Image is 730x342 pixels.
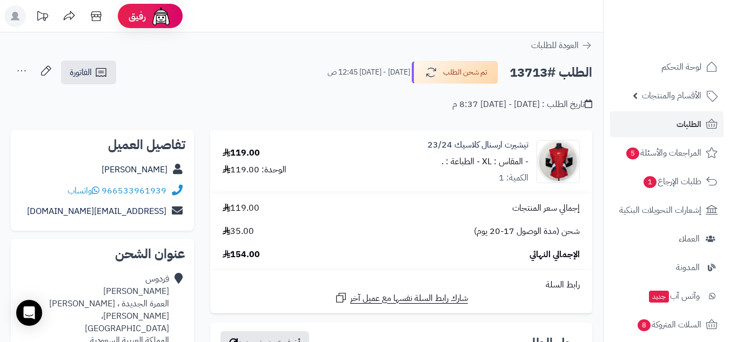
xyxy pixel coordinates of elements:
a: المدونة [610,254,724,280]
span: الطلبات [677,117,701,132]
span: المدونة [676,260,700,275]
div: رابط السلة [215,279,588,291]
h2: عنوان الشحن [19,247,185,260]
span: الفاتورة [70,66,92,79]
span: السلات المتروكة [637,317,701,332]
a: السلات المتروكة8 [610,312,724,338]
span: 154.00 [223,249,260,261]
span: جديد [649,291,669,303]
a: 966533961939 [102,184,166,197]
a: العودة للطلبات [531,39,592,52]
span: لوحة التحكم [661,59,701,75]
a: الطلبات [610,111,724,137]
a: [PERSON_NAME] [102,163,168,176]
span: الإجمالي النهائي [530,249,580,261]
span: الأقسام والمنتجات [642,88,701,103]
small: - المقاس : XL [482,155,528,168]
h2: تفاصيل العميل [19,138,185,151]
span: رفيق [129,10,146,23]
a: شارك رابط السلة نفسها مع عميل آخر [334,291,468,305]
a: تيشيرت ارسنال كلاسيك 23/24 [427,139,528,151]
div: Open Intercom Messenger [16,300,42,326]
div: تاريخ الطلب : [DATE] - [DATE] 8:37 م [452,98,592,111]
a: تحديثات المنصة [29,5,56,30]
img: ai-face.png [150,5,172,27]
a: الفاتورة [61,61,116,84]
span: 5 [626,147,639,159]
span: 8 [638,319,651,331]
span: العودة للطلبات [531,39,579,52]
span: 35.00 [223,225,254,238]
a: وآتس آبجديد [610,283,724,309]
span: شحن (مدة الوصول 17-20 يوم) [474,225,580,238]
a: لوحة التحكم [610,54,724,80]
span: 1 [644,176,657,188]
small: [DATE] - [DATE] 12:45 ص [327,67,410,78]
span: وآتس آب [648,289,700,304]
a: [EMAIL_ADDRESS][DOMAIN_NAME] [27,205,166,218]
a: طلبات الإرجاع1 [610,169,724,195]
a: إشعارات التحويلات البنكية [610,197,724,223]
img: 1692241631-b6f52938-1a53-4661-94f7-1cb9a3e4f193-90x90.jpg [537,140,579,183]
span: إجمالي سعر المنتجات [512,202,580,214]
button: تم شحن الطلب [412,61,498,84]
span: طلبات الإرجاع [642,174,701,189]
h2: الطلب #13713 [510,62,592,84]
div: 119.00 [223,147,260,159]
span: 119.00 [223,202,259,214]
span: المراجعات والأسئلة [625,145,701,160]
span: إشعارات التحويلات البنكية [619,203,701,218]
span: شارك رابط السلة نفسها مع عميل آخر [350,292,468,305]
span: العملاء [679,231,700,246]
a: المراجعات والأسئلة5 [610,140,724,166]
a: واتساب [68,184,99,197]
div: الوحدة: 119.00 [223,164,286,176]
small: - الطباعة : . [441,155,480,168]
a: العملاء [610,226,724,252]
div: الكمية: 1 [499,172,528,184]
